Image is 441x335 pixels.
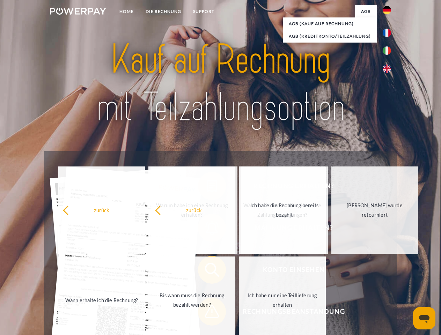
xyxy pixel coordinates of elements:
iframe: Schaltfläche zum Öffnen des Messaging-Fensters [413,307,435,329]
a: Home [113,5,140,18]
div: zurück [155,205,233,215]
img: en [383,65,391,73]
a: AGB (Kauf auf Rechnung) [283,17,377,30]
img: title-powerpay_de.svg [67,33,374,134]
img: it [383,46,391,55]
div: [PERSON_NAME] wurde retourniert [336,201,414,219]
div: Wann erhalte ich die Rechnung? [63,295,141,305]
div: Ich habe die Rechnung bereits bezahlt [245,201,324,219]
div: Bis wann muss die Rechnung bezahlt werden? [153,291,231,310]
a: agb [355,5,377,18]
a: SUPPORT [187,5,220,18]
img: fr [383,29,391,37]
img: logo-powerpay-white.svg [50,8,106,15]
a: AGB (Kreditkonto/Teilzahlung) [283,30,377,43]
a: DIE RECHNUNG [140,5,187,18]
img: de [383,6,391,14]
div: Ich habe nur eine Teillieferung erhalten [243,291,322,310]
div: zurück [63,205,141,215]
